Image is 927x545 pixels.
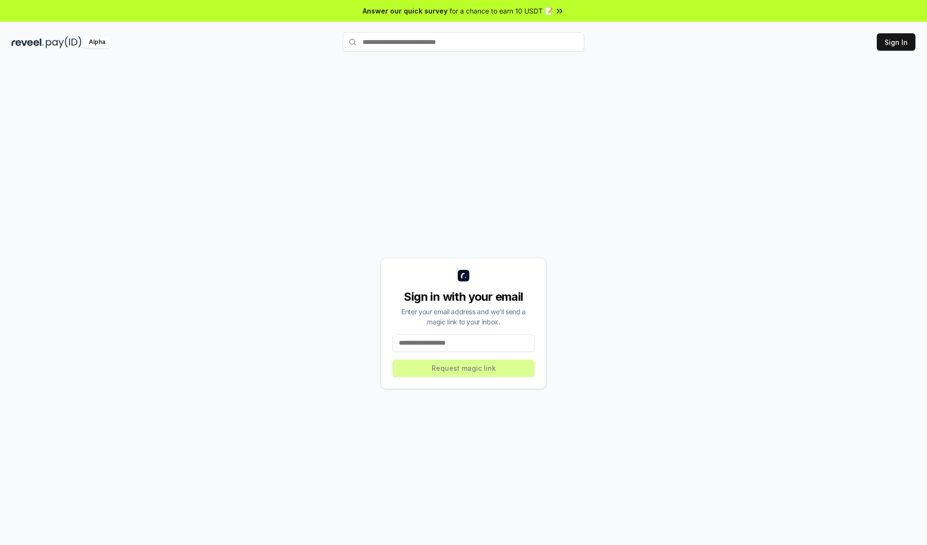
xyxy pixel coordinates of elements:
img: pay_id [46,36,82,48]
img: reveel_dark [12,36,44,48]
img: logo_small [458,270,469,281]
button: Sign In [877,33,915,51]
span: Answer our quick survey [363,6,448,16]
div: Sign in with your email [393,289,534,305]
div: Enter your email address and we’ll send a magic link to your inbox. [393,307,534,327]
div: Alpha [84,36,111,48]
span: for a chance to earn 10 USDT 📝 [449,6,553,16]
